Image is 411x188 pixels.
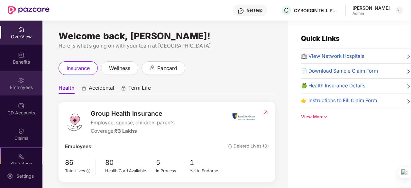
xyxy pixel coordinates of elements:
span: right [406,98,411,104]
img: svg+xml;base64,PHN2ZyBpZD0iQ0RfQWNjb3VudHMiIGRhdGEtbmFtZT0iQ0QgQWNjb3VudHMiIHhtbG5zPSJodHRwOi8vd3... [18,103,24,109]
span: 5 [156,157,190,168]
div: animation [81,85,87,91]
span: 86 [65,157,90,168]
img: RedirectIcon [262,109,269,116]
img: svg+xml;base64,PHN2ZyBpZD0iQ2xhaW0iIHhtbG5zPSJodHRwOi8vd3d3LnczLm9yZy8yMDAwL3N2ZyIgd2lkdGg9IjIwIi... [18,128,24,134]
span: pazcard [157,64,177,72]
img: svg+xml;base64,PHN2ZyBpZD0iSGVscC0zMngzMiIgeG1sbnM9Imh0dHA6Ly93d3cudzMub3JnLzIwMDAvc3ZnIiB3aWR0aD... [238,8,244,14]
span: right [406,68,411,75]
span: right [406,83,411,90]
span: 📄 Download Sample Claim Form [301,67,378,75]
span: Group Health Insurance [91,109,175,118]
div: animation [150,65,155,71]
span: down [324,115,328,119]
span: Employee, spouse, children, parents [91,119,175,127]
div: Health Card Available [105,168,156,174]
span: 1 [190,157,224,168]
img: svg+xml;base64,PHN2ZyBpZD0iU2V0dGluZy0yMHgyMCIgeG1sbnM9Imh0dHA6Ly93d3cudzMub3JnLzIwMDAvc3ZnIiB3aW... [7,173,13,179]
span: 👉 Instructions to Fill Claim Form [301,97,377,104]
div: Stepathon [1,160,42,167]
span: 🍏 Health Insurance Details [301,82,365,90]
div: Yet to Endorse [190,168,224,174]
span: C [284,6,289,14]
div: Get Help [247,8,262,13]
span: insurance [67,64,90,72]
img: insurerIcon [232,109,256,125]
span: 🏥 View Network Hospitals [301,52,364,60]
div: animation [121,85,126,91]
span: Employees [65,143,91,150]
img: svg+xml;base64,PHN2ZyBpZD0iRHJvcGRvd24tMzJ4MzIiIHhtbG5zPSJodHRwOi8vd3d3LnczLm9yZy8yMDAwL3N2ZyIgd2... [397,8,402,13]
span: right [406,54,411,60]
span: Total Lives [65,168,85,173]
img: svg+xml;base64,PHN2ZyB4bWxucz0iaHR0cDovL3d3dy53My5vcmcvMjAwMC9zdmciIHdpZHRoPSIyMSIgaGVpZ2h0PSIyMC... [18,153,24,160]
img: svg+xml;base64,PHN2ZyBpZD0iQmVuZWZpdHMiIHhtbG5zPSJodHRwOi8vd3d3LnczLm9yZy8yMDAwL3N2ZyIgd2lkdGg9Ij... [18,52,24,58]
img: deleteIcon [228,144,232,148]
div: CYBORGINTELL PRIVATE LIMITED [294,7,339,13]
div: Settings [14,173,36,179]
div: [PERSON_NAME] [352,5,390,11]
div: Welcome back, [PERSON_NAME]! [59,33,275,39]
span: info-circle [87,169,90,173]
div: View More [301,113,411,120]
div: Coverage: [91,127,175,135]
div: Here is what’s going on with your team at [GEOGRAPHIC_DATA] [59,42,275,50]
span: Accidental [89,85,114,94]
div: In Process [156,168,190,174]
img: logo [65,112,84,131]
span: wellness [109,64,130,72]
span: Deleted Lives (0) [228,143,269,150]
span: 80 [105,157,156,168]
img: svg+xml;base64,PHN2ZyBpZD0iRW1wbG95ZWVzIiB4bWxucz0iaHR0cDovL3d3dy53My5vcmcvMjAwMC9zdmciIHdpZHRoPS... [18,77,24,84]
span: Quick Links [301,34,340,42]
img: svg+xml;base64,PHN2ZyBpZD0iSG9tZSIgeG1sbnM9Imh0dHA6Ly93d3cudzMub3JnLzIwMDAvc3ZnIiB3aWR0aD0iMjAiIG... [18,26,24,33]
span: Health [59,85,75,94]
img: New Pazcare Logo [8,6,50,14]
span: ₹3 Lakhs [115,128,137,134]
span: Term Life [128,85,151,94]
div: Admin [352,11,390,16]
